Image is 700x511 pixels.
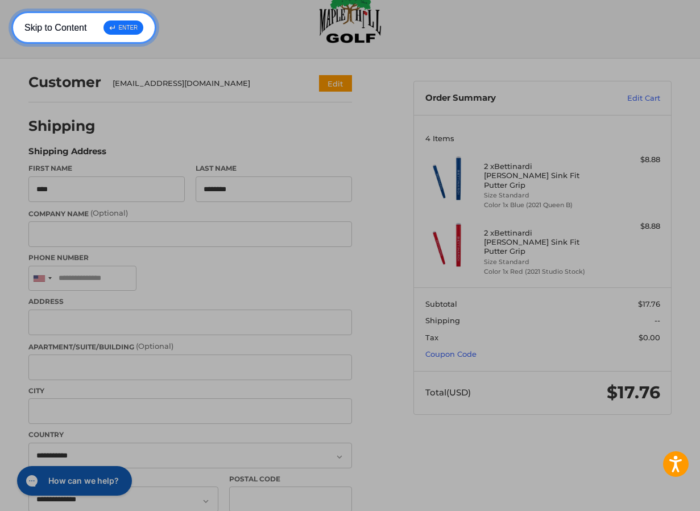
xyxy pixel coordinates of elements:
label: Address [28,296,352,307]
div: United States: +1 [29,266,55,291]
div: $8.88 [601,221,660,232]
label: Last Name [196,163,352,174]
div: $8.88 [601,154,660,166]
button: Edit [319,75,352,92]
label: Phone Number [28,253,352,263]
h3: 4 Items [425,134,660,143]
h4: 2 x Bettinardi [PERSON_NAME] Sink Fit Putter Grip [484,162,599,189]
legend: Shipping Address [28,145,106,163]
span: $0.00 [639,333,660,342]
h2: Shipping [28,117,96,135]
label: Country [28,430,352,440]
small: (Optional) [90,208,128,217]
a: Coupon Code [425,349,477,358]
li: Size Standard [484,191,599,200]
a: Edit Cart [585,93,660,104]
span: Shipping [425,316,460,325]
span: Tax [425,333,438,342]
span: -- [655,316,660,325]
h3: Order Summary [425,93,585,104]
span: Total (USD) [425,387,471,398]
label: Apartment/Suite/Building [28,341,352,352]
li: Size Standard [484,257,599,267]
span: Subtotal [425,299,457,308]
label: City [28,386,352,396]
label: Postal Code [229,474,352,484]
div: [EMAIL_ADDRESS][DOMAIN_NAME] [113,78,297,89]
small: (Optional) [136,341,173,351]
h4: 2 x Bettinardi [PERSON_NAME] Sink Fit Putter Grip [484,228,599,256]
label: Company Name [28,208,352,219]
li: Color 1x Blue (2021 Queen B) [484,200,599,210]
span: $17.76 [607,382,660,403]
h2: Customer [28,73,101,91]
label: First Name [28,163,185,174]
span: $17.76 [638,299,660,308]
iframe: Gorgias live chat messenger [11,462,135,500]
li: Color 1x Red (2021 Studio Stock) [484,267,599,277]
